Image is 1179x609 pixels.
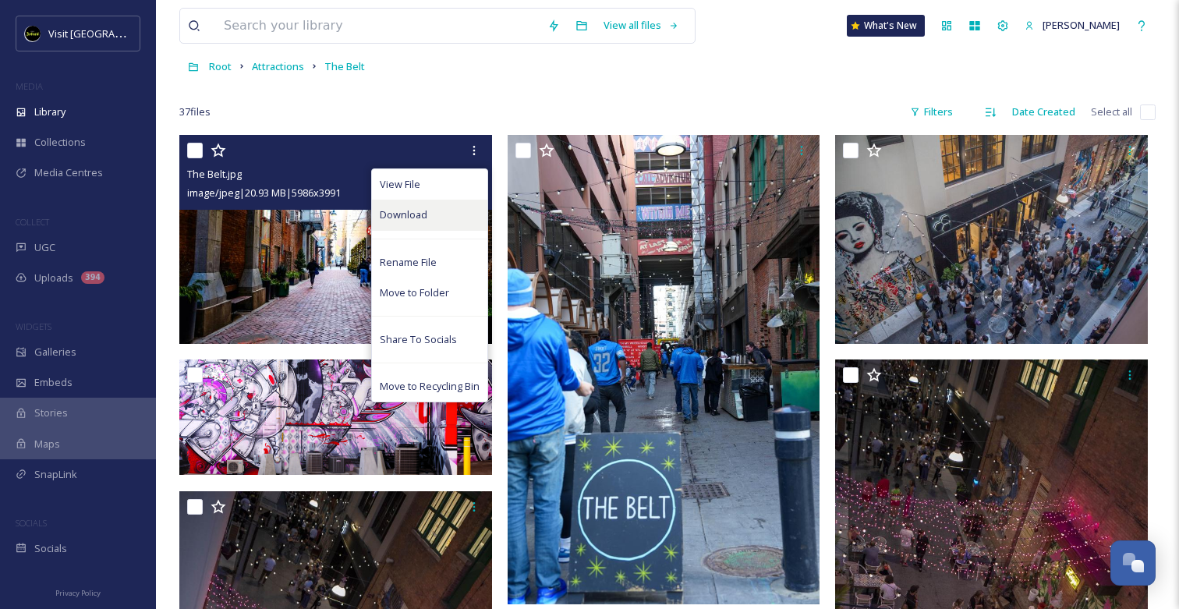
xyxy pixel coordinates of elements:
span: Galleries [34,345,76,359]
img: The Belt_Bill Bowen (26).jpg [835,135,1148,344]
span: SnapLink [34,467,77,482]
a: Privacy Policy [55,582,101,601]
span: Library [34,104,65,119]
span: SOCIALS [16,517,47,529]
span: Move to Recycling Bin [380,379,480,394]
span: Root [209,59,232,73]
a: The Belt [324,57,365,76]
span: Visit [GEOGRAPHIC_DATA] [48,26,169,41]
button: Open Chat [1110,540,1156,586]
a: View all files [596,10,687,41]
span: Move to Folder [380,285,449,300]
span: Download [380,207,427,222]
a: Root [209,57,232,76]
span: The Belt [324,59,365,73]
img: VISIT%20DETROIT%20LOGO%20-%20BLACK%20BACKGROUND.png [25,26,41,41]
input: Search your library [216,9,540,43]
span: Attractions [252,59,304,73]
span: image/jpeg | 20.93 MB | 5986 x 3991 [187,186,341,200]
span: Media Centres [34,165,103,180]
span: Collections [34,135,86,150]
span: Share To Socials [380,332,457,347]
span: WIDGETS [16,320,51,332]
span: [PERSON_NAME] [1043,18,1120,32]
span: Maps [34,437,60,451]
span: 37 file s [179,104,211,119]
span: The Belt.jpg [187,167,242,181]
span: COLLECT [16,216,49,228]
img: The Belt.jpg [179,135,492,344]
span: Stories [34,405,68,420]
span: View File [380,177,420,192]
a: What's New [847,15,925,37]
div: 394 [81,271,104,284]
span: UGC [34,240,55,255]
span: Uploads [34,271,73,285]
span: Select all [1091,104,1132,119]
a: [PERSON_NAME] [1017,10,1128,41]
div: Date Created [1004,97,1083,127]
div: Filters [902,97,961,127]
span: Privacy Policy [55,588,101,598]
span: Socials [34,541,67,556]
span: MEDIA [16,80,43,92]
img: The Belt_Bill Bowen (3).jpg [179,359,492,476]
span: Embeds [34,375,73,390]
span: Rename File [380,255,437,270]
a: Attractions [252,57,304,76]
img: The Belt [508,135,820,604]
